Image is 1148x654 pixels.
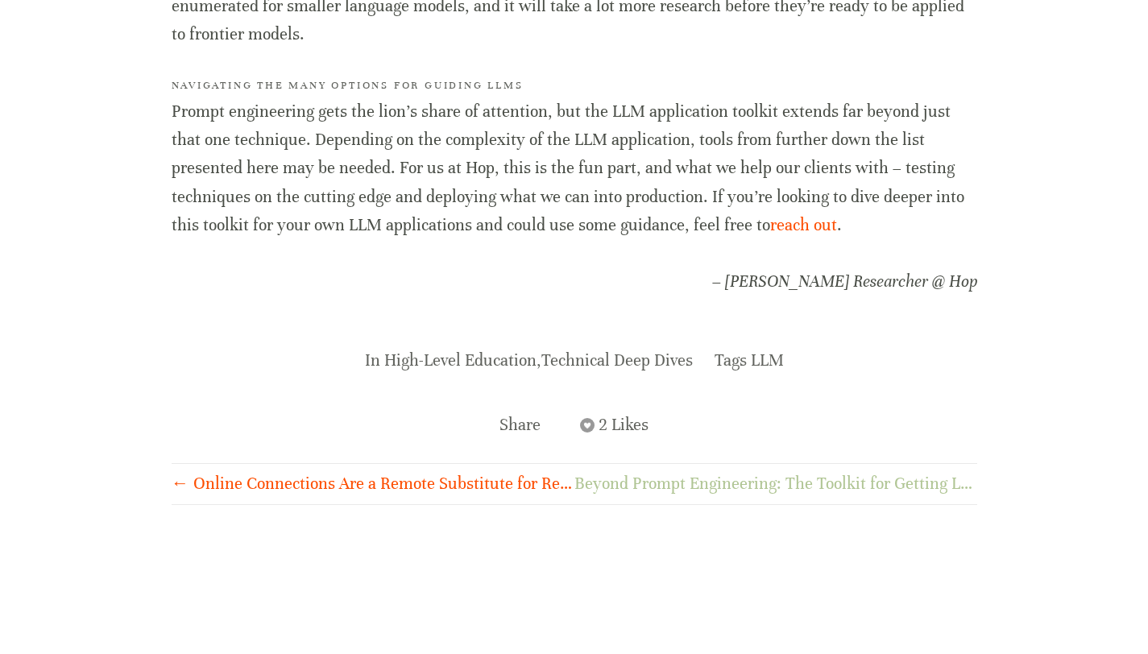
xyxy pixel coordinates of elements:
[172,97,977,239] p: Prompt engineering gets the lion’s share of attention, but the LLM application toolkit extends fa...
[770,215,837,235] a: reach out
[712,271,977,292] em: – [PERSON_NAME] Researcher @ Hop
[172,77,977,94] h3: Navigating the Many Options for Guiding LLMs
[384,350,537,370] a: High-Level Education
[751,350,784,370] a: LLM
[365,350,380,370] span: In
[499,411,541,439] div: Share
[715,350,747,370] span: Tags
[365,350,693,370] span: ,
[574,470,977,498] a: Beyond Prompt Engineering: The Toolkit for Getting LLMs to Do What You Want, Part 1 →
[599,415,649,435] span: 2 Likes
[172,470,574,498] a: ← Online Connections Are a Remote Substitute for Real Life
[541,350,693,370] a: Technical Deep Dives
